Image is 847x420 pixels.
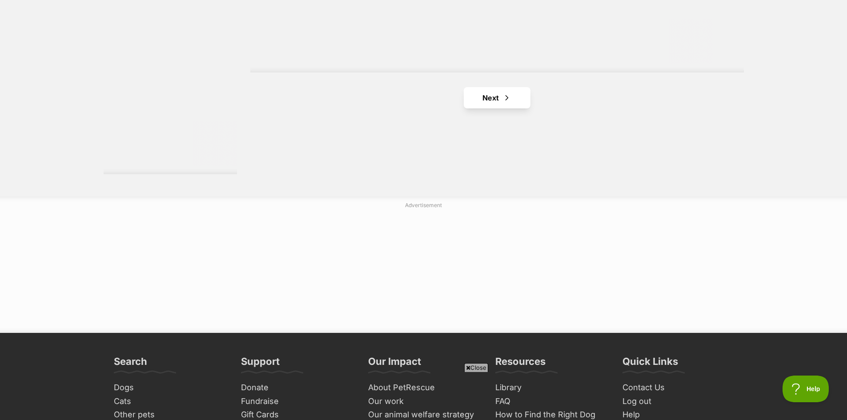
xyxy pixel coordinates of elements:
span: Close [464,363,488,372]
h3: Resources [495,355,546,373]
nav: Pagination [250,87,744,108]
a: Next page [464,87,530,108]
h3: Support [241,355,280,373]
a: Donate [237,381,356,395]
a: Fundraise [237,395,356,408]
iframe: Advertisement [226,213,622,324]
h3: Our Impact [368,355,421,373]
h3: Quick Links [622,355,678,373]
iframe: Advertisement [262,376,586,416]
a: Cats [110,395,229,408]
a: Contact Us [619,381,737,395]
a: Dogs [110,381,229,395]
h3: Search [114,355,147,373]
a: Log out [619,395,737,408]
iframe: Help Scout Beacon - Open [783,376,829,402]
